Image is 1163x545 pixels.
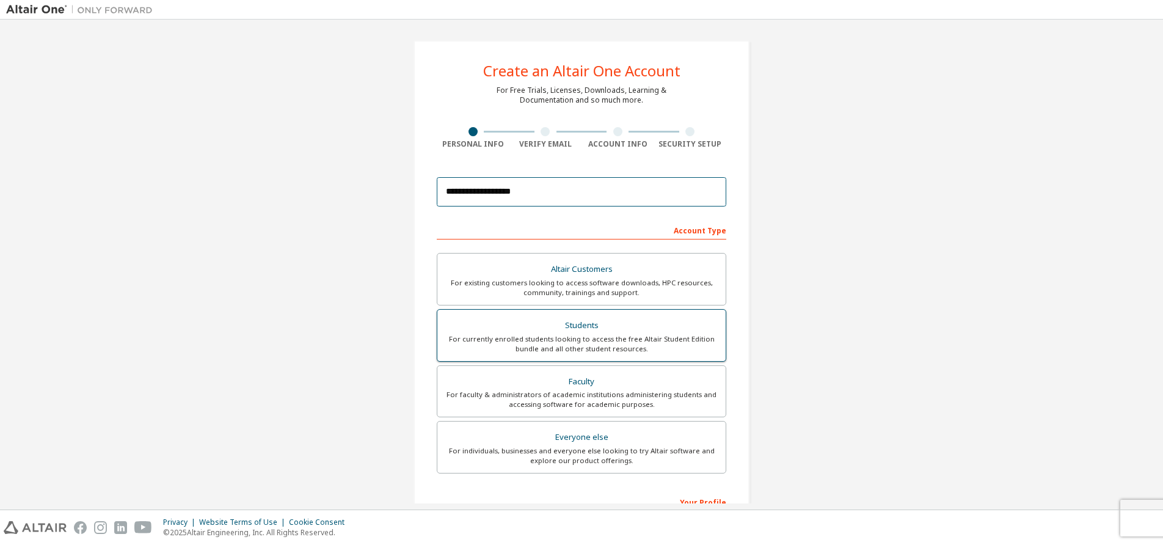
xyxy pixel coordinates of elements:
div: Everyone else [445,429,718,446]
img: altair_logo.svg [4,521,67,534]
div: Verify Email [509,139,582,149]
img: youtube.svg [134,521,152,534]
img: linkedin.svg [114,521,127,534]
img: instagram.svg [94,521,107,534]
div: Website Terms of Use [199,518,289,527]
img: Altair One [6,4,159,16]
div: Personal Info [437,139,509,149]
div: Altair Customers [445,261,718,278]
div: Account Info [581,139,654,149]
p: © 2025 Altair Engineering, Inc. All Rights Reserved. [163,527,352,538]
div: Create an Altair One Account [483,64,680,78]
div: Privacy [163,518,199,527]
div: For faculty & administrators of academic institutions administering students and accessing softwa... [445,390,718,409]
div: Your Profile [437,492,726,511]
div: Students [445,317,718,334]
img: facebook.svg [74,521,87,534]
div: For Free Trials, Licenses, Downloads, Learning & Documentation and so much more. [497,86,666,105]
div: Security Setup [654,139,727,149]
div: Cookie Consent [289,518,352,527]
div: For currently enrolled students looking to access the free Altair Student Edition bundle and all ... [445,334,718,354]
div: Faculty [445,373,718,390]
div: Account Type [437,220,726,240]
div: For existing customers looking to access software downloads, HPC resources, community, trainings ... [445,278,718,298]
div: For individuals, businesses and everyone else looking to try Altair software and explore our prod... [445,446,718,466]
